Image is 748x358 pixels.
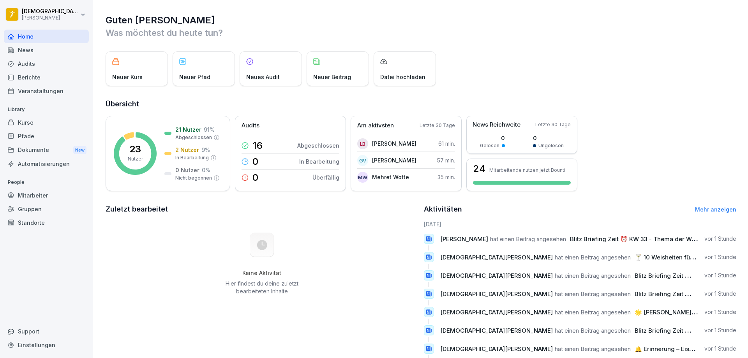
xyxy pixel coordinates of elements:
p: 35 min. [438,173,455,181]
a: Audits [4,57,89,71]
a: News [4,43,89,57]
a: Kurse [4,116,89,129]
p: Neues Audit [246,73,280,81]
h2: Aktivitäten [424,204,462,215]
h1: Guten [PERSON_NAME] [106,14,736,26]
span: [DEMOGRAPHIC_DATA][PERSON_NAME] [440,272,553,279]
a: Standorte [4,216,89,229]
span: [DEMOGRAPHIC_DATA][PERSON_NAME] [440,327,553,334]
span: [DEMOGRAPHIC_DATA][PERSON_NAME] [440,309,553,316]
p: vor 1 Stunde [704,272,736,279]
span: hat einen Beitrag angesehen [555,345,631,353]
a: Pfade [4,129,89,143]
a: Gruppen [4,202,89,216]
p: Neuer Pfad [179,73,210,81]
p: Überfällig [312,173,339,182]
p: vor 1 Stunde [704,235,736,243]
p: vor 1 Stunde [704,290,736,298]
a: Home [4,30,89,43]
p: Ungelesen [538,142,564,149]
p: Neuer Kurs [112,73,143,81]
p: In Bearbeitung [175,154,209,161]
span: [DEMOGRAPHIC_DATA][PERSON_NAME] [440,345,553,353]
a: Automatisierungen [4,157,89,171]
span: [DEMOGRAPHIC_DATA][PERSON_NAME] [440,290,553,298]
p: Was möchtest du heute tun? [106,26,736,39]
p: 61 min. [438,139,455,148]
p: In Bearbeitung [299,157,339,166]
p: 57 min. [437,156,455,164]
p: 0 Nutzer [175,166,199,174]
p: Nicht begonnen [175,175,212,182]
p: News Reichweite [473,120,520,129]
div: LB [357,138,368,149]
a: Mitarbeiter [4,189,89,202]
span: hat einen Beitrag angesehen [490,235,566,243]
p: [PERSON_NAME] [372,156,416,164]
p: vor 1 Stunde [704,308,736,316]
div: Support [4,324,89,338]
p: 23 [129,145,141,154]
p: Hier findest du deine zuletzt bearbeiteten Inhalte [222,280,301,295]
p: Letzte 30 Tage [420,122,455,129]
span: hat einen Beitrag angesehen [555,290,631,298]
span: hat einen Beitrag angesehen [555,272,631,279]
a: Veranstaltungen [4,84,89,98]
h3: 24 [473,164,485,173]
p: [DEMOGRAPHIC_DATA] Dill [22,8,79,15]
h2: Übersicht [106,99,736,109]
div: New [73,146,86,155]
p: Datei hochladen [380,73,425,81]
p: 0 % [202,166,210,174]
span: [PERSON_NAME] [440,235,488,243]
h5: Keine Aktivität [222,270,301,277]
p: Letzte 30 Tage [535,121,571,128]
p: Mitarbeitende nutzen jetzt Bounti [489,167,565,173]
a: Mehr anzeigen [695,206,736,213]
h6: [DATE] [424,220,737,228]
p: Library [4,103,89,116]
p: 2 Nutzer [175,146,199,154]
p: 0 [252,173,258,182]
p: 0 [480,134,505,142]
p: Gelesen [480,142,499,149]
a: Einstellungen [4,338,89,352]
p: [PERSON_NAME] [22,15,79,21]
span: hat einen Beitrag angesehen [555,309,631,316]
p: Am aktivsten [357,121,394,130]
span: [DEMOGRAPHIC_DATA][PERSON_NAME] [440,254,553,261]
p: Neuer Beitrag [313,73,351,81]
p: vor 1 Stunde [704,253,736,261]
p: [PERSON_NAME] [372,139,416,148]
a: DokumenteNew [4,143,89,157]
span: hat einen Beitrag angesehen [555,254,631,261]
p: 91 % [204,125,215,134]
p: 9 % [201,146,210,154]
div: Dokumente [4,143,89,157]
h2: Zuletzt bearbeitet [106,204,418,215]
p: Mehret Wotte [372,173,409,181]
p: vor 1 Stunde [704,326,736,334]
p: vor 1 Stunde [704,345,736,353]
p: Audits [242,121,259,130]
a: Berichte [4,71,89,84]
p: Nutzer [128,155,143,162]
p: 0 [252,157,258,166]
p: 16 [252,141,263,150]
p: People [4,176,89,189]
p: 21 Nutzer [175,125,201,134]
div: MW [357,172,368,183]
p: Abgeschlossen [175,134,212,141]
span: hat einen Beitrag angesehen [555,327,631,334]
